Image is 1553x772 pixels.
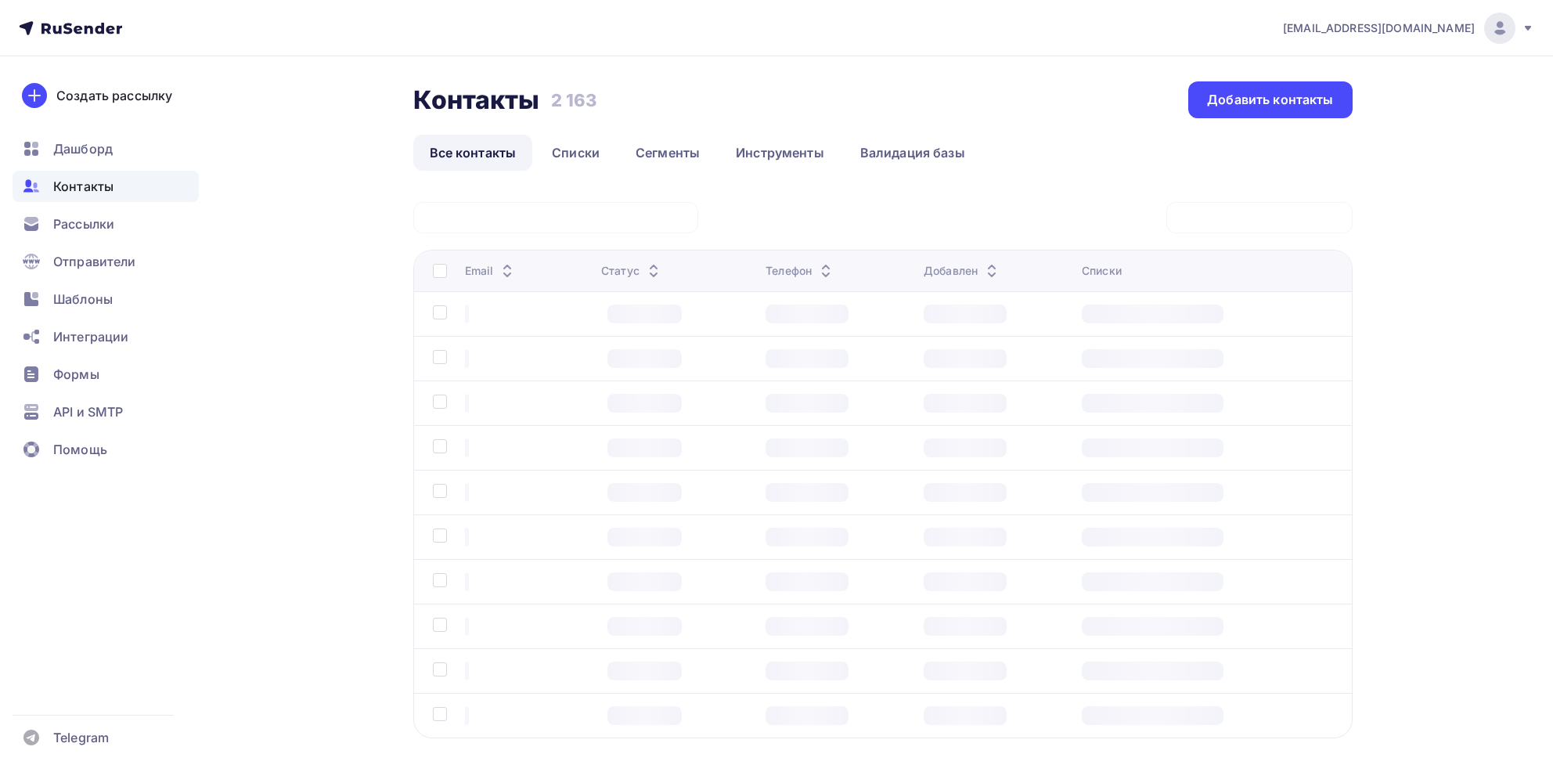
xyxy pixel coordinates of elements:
[53,728,109,747] span: Telegram
[465,263,517,279] div: Email
[601,263,663,279] div: Статус
[413,85,540,116] h2: Контакты
[766,263,835,279] div: Телефон
[535,135,616,171] a: Списки
[53,365,99,384] span: Формы
[13,171,199,202] a: Контакты
[844,135,982,171] a: Валидация базы
[13,246,199,277] a: Отправители
[1082,263,1122,279] div: Списки
[413,135,533,171] a: Все контакты
[13,208,199,240] a: Рассылки
[13,133,199,164] a: Дашборд
[53,139,113,158] span: Дашборд
[719,135,841,171] a: Инструменты
[53,252,136,271] span: Отправители
[13,283,199,315] a: Шаблоны
[1207,91,1333,109] div: Добавить контакты
[13,359,199,390] a: Формы
[53,440,107,459] span: Помощь
[924,263,1001,279] div: Добавлен
[1283,13,1534,44] a: [EMAIL_ADDRESS][DOMAIN_NAME]
[56,86,172,105] div: Создать рассылку
[619,135,716,171] a: Сегменты
[53,290,113,308] span: Шаблоны
[53,327,128,346] span: Интеграции
[53,402,123,421] span: API и SMTP
[53,177,114,196] span: Контакты
[551,89,597,111] h3: 2 163
[1283,20,1475,36] span: [EMAIL_ADDRESS][DOMAIN_NAME]
[53,215,114,233] span: Рассылки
